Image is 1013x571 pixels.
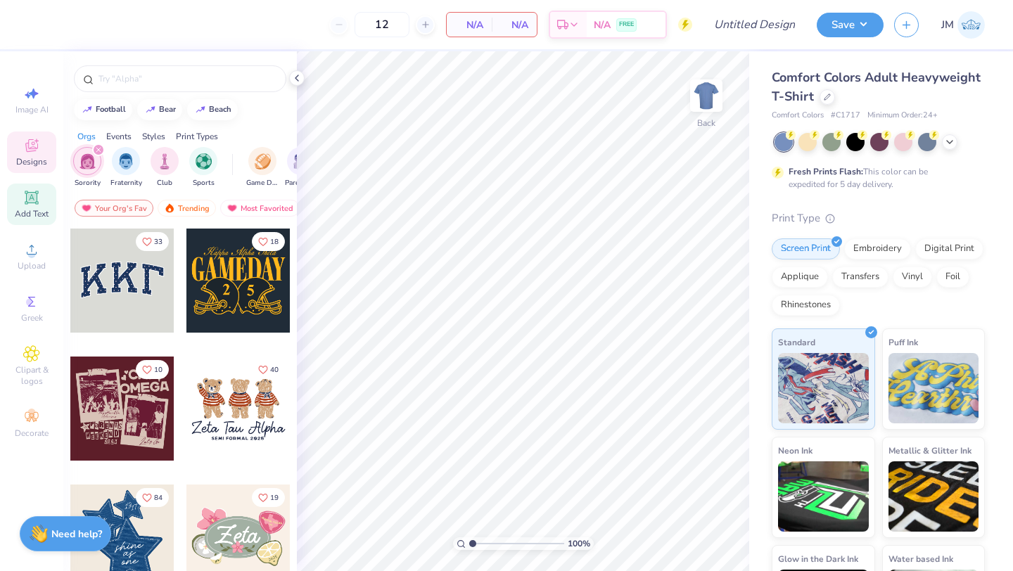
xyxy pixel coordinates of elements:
[137,99,182,120] button: bear
[142,130,165,143] div: Styles
[16,156,47,167] span: Designs
[246,147,279,188] button: filter button
[136,360,169,379] button: Like
[75,178,101,188] span: Sorority
[817,13,884,37] button: Save
[209,105,231,113] div: beach
[893,267,932,288] div: Vinyl
[789,165,962,191] div: This color can be expedited for 5 day delivery.
[159,105,176,113] div: bear
[285,178,317,188] span: Parent's Weekend
[118,153,134,169] img: Fraternity Image
[252,488,285,507] button: Like
[697,117,715,129] div: Back
[81,203,92,213] img: most_fav.gif
[778,461,869,532] img: Neon Ink
[692,82,720,110] img: Back
[79,153,96,169] img: Sorority Image
[7,364,56,387] span: Clipart & logos
[888,353,979,423] img: Puff Ink
[154,494,163,501] span: 84
[15,428,49,439] span: Decorate
[568,537,590,550] span: 100 %
[74,99,132,120] button: football
[110,147,142,188] button: filter button
[772,210,985,226] div: Print Type
[832,267,888,288] div: Transfers
[957,11,985,39] img: Justine Macolino
[82,105,93,114] img: trend_line.gif
[252,232,285,251] button: Like
[157,153,172,169] img: Club Image
[73,147,101,188] button: filter button
[772,110,824,122] span: Comfort Colors
[772,295,840,316] div: Rhinestones
[15,208,49,219] span: Add Text
[936,267,969,288] div: Foil
[189,147,217,188] button: filter button
[594,18,611,32] span: N/A
[154,238,163,245] span: 33
[246,178,279,188] span: Game Day
[106,130,132,143] div: Events
[500,18,528,32] span: N/A
[778,335,815,349] span: Standard
[187,99,238,120] button: beach
[154,366,163,373] span: 10
[189,147,217,188] div: filter for Sports
[778,551,858,566] span: Glow in the Dark Ink
[941,17,954,33] span: JM
[772,267,828,288] div: Applique
[158,200,216,217] div: Trending
[455,18,483,32] span: N/A
[73,147,101,188] div: filter for Sorority
[888,443,971,458] span: Metallic & Glitter Ink
[196,153,212,169] img: Sports Image
[195,105,206,114] img: trend_line.gif
[888,551,953,566] span: Water based Ink
[136,232,169,251] button: Like
[136,488,169,507] button: Like
[252,360,285,379] button: Like
[151,147,179,188] button: filter button
[193,178,215,188] span: Sports
[293,153,310,169] img: Parent's Weekend Image
[96,105,126,113] div: football
[246,147,279,188] div: filter for Game Day
[151,147,179,188] div: filter for Club
[164,203,175,213] img: trending.gif
[941,11,985,39] a: JM
[255,153,271,169] img: Game Day Image
[220,200,300,217] div: Most Favorited
[888,461,979,532] img: Metallic & Glitter Ink
[619,20,634,30] span: FREE
[915,238,983,259] div: Digital Print
[15,104,49,115] span: Image AI
[867,110,938,122] span: Minimum Order: 24 +
[75,200,153,217] div: Your Org's Fav
[97,72,277,86] input: Try "Alpha"
[145,105,156,114] img: trend_line.gif
[110,147,142,188] div: filter for Fraternity
[176,130,218,143] div: Print Types
[18,260,46,271] span: Upload
[778,443,813,458] span: Neon Ink
[831,110,860,122] span: # C1717
[355,12,409,37] input: – –
[285,147,317,188] div: filter for Parent's Weekend
[789,166,863,177] strong: Fresh Prints Flash:
[270,494,279,501] span: 19
[110,178,142,188] span: Fraternity
[227,203,238,213] img: most_fav.gif
[888,335,918,349] span: Puff Ink
[772,238,840,259] div: Screen Print
[77,130,96,143] div: Orgs
[157,178,172,188] span: Club
[51,527,102,541] strong: Need help?
[703,11,806,39] input: Untitled Design
[285,147,317,188] button: filter button
[270,238,279,245] span: 18
[844,238,911,259] div: Embroidery
[778,353,869,423] img: Standard
[21,312,43,323] span: Greek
